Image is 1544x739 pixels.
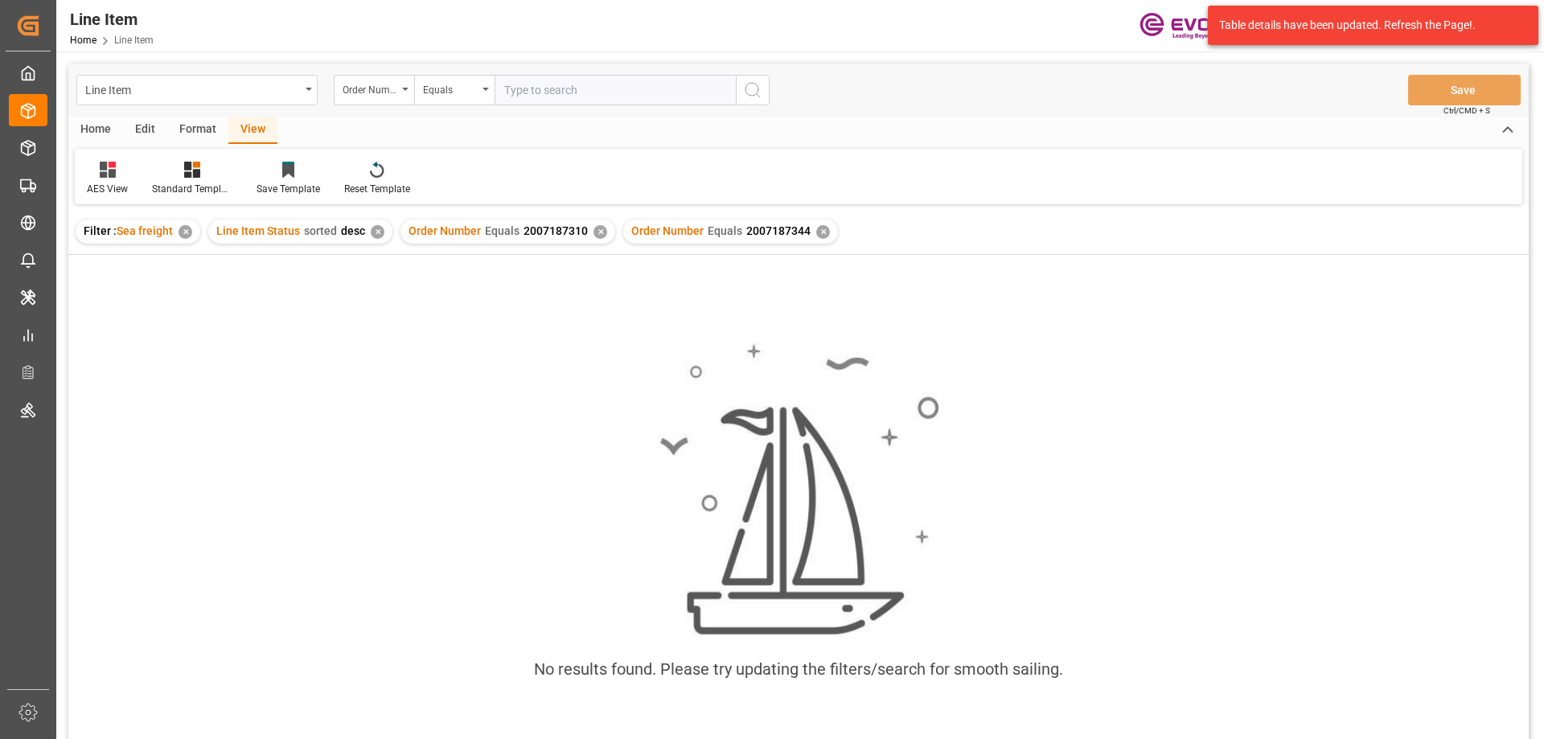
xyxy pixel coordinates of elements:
button: search button [736,75,770,105]
div: Format [167,117,228,144]
div: ✕ [593,225,607,239]
input: Type to search [495,75,736,105]
div: ✕ [371,225,384,239]
span: Equals [708,224,742,237]
div: Equals [423,79,478,97]
button: open menu [414,75,495,105]
button: open menu [334,75,414,105]
div: Home [68,117,123,144]
span: Ctrl/CMD + S [1443,105,1490,117]
div: Reset Template [344,182,410,196]
div: Line Item [85,79,300,99]
img: Evonik-brand-mark-Deep-Purple-RGB.jpeg_1700498283.jpeg [1140,12,1244,40]
span: Filter : [84,224,117,237]
span: Order Number [409,224,481,237]
span: 2007187310 [524,224,588,237]
span: Sea freight [117,224,173,237]
button: Save [1408,75,1521,105]
div: AES View [87,182,128,196]
div: ✕ [179,225,192,239]
span: Order Number [631,224,704,237]
span: 2007187344 [746,224,811,237]
span: sorted [304,224,337,237]
div: ✕ [816,225,830,239]
span: Line Item Status [216,224,300,237]
div: View [228,117,277,144]
div: Line Item [70,7,154,31]
div: Order Number [343,79,397,97]
span: Equals [485,224,519,237]
span: desc [341,224,365,237]
div: Edit [123,117,167,144]
div: No results found. Please try updating the filters/search for smooth sailing. [534,657,1063,681]
a: Home [70,35,96,46]
div: Save Template [257,182,320,196]
img: smooth_sailing.jpeg [658,342,939,638]
div: Standard Templates [152,182,232,196]
div: Table details have been updated. Refresh the Page!. [1219,17,1515,34]
button: open menu [76,75,318,105]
